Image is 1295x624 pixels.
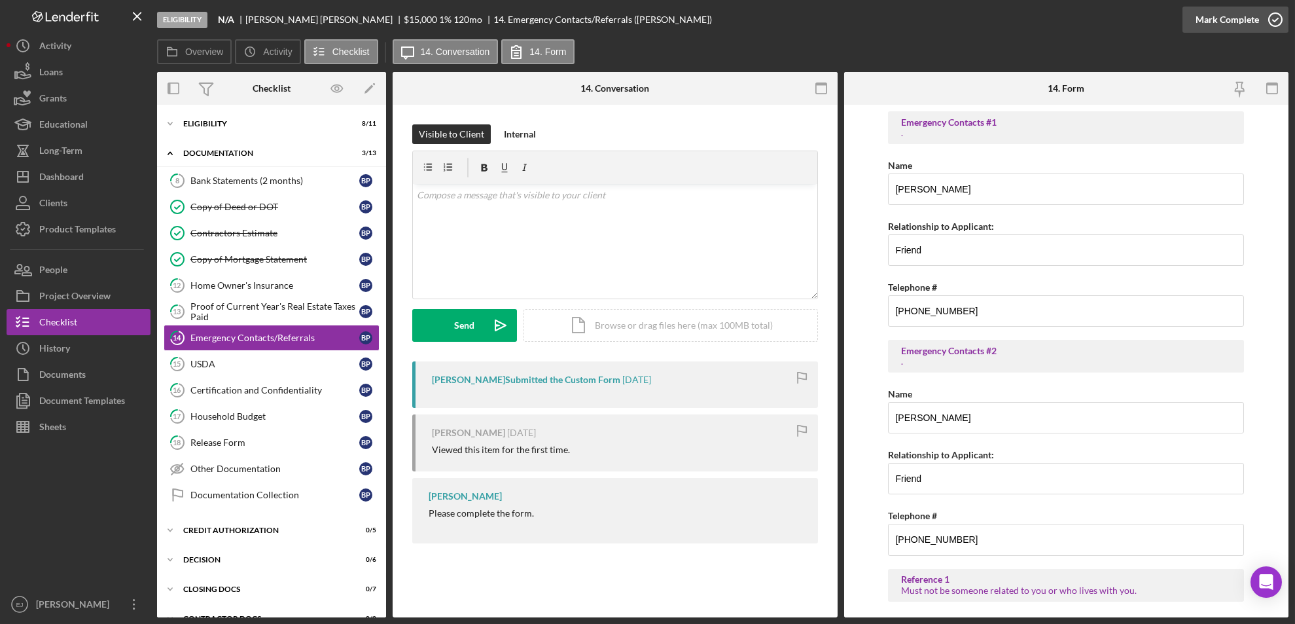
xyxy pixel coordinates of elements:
button: Internal [497,124,542,144]
button: Clients [7,190,151,216]
a: Checklist [7,309,151,335]
a: 16Certification and ConfidentialityBP [164,377,380,403]
div: Eligibility [183,120,344,128]
div: Project Overview [39,283,111,312]
a: 13Proof of Current Year's Real Estate Taxes PaidBP [164,299,380,325]
div: Mark Complete [1196,7,1259,33]
label: Checklist [332,46,370,57]
div: Product Templates [39,216,116,246]
div: 0 / 6 [353,556,376,564]
button: 14. Conversation [393,39,499,64]
time: 2025-09-17 14:12 [622,375,651,385]
div: Internal [504,124,536,144]
button: Checklist [304,39,378,64]
div: CREDIT AUTHORIZATION [183,526,344,534]
time: 2025-08-21 20:04 [507,428,536,438]
div: . [901,128,1231,138]
div: Contractors Estimate [190,228,359,238]
div: USDA [190,359,359,369]
text: EJ [16,601,23,608]
div: Household Budget [190,411,359,422]
button: Loans [7,59,151,85]
a: Product Templates [7,216,151,242]
a: 8Bank Statements (2 months)BP [164,168,380,194]
label: Relationship to Applicant: [888,221,994,232]
tspan: 13 [173,307,181,316]
a: 15USDABP [164,351,380,377]
div: 3 / 13 [353,149,376,157]
div: Checklist [253,83,291,94]
div: [PERSON_NAME] [432,428,505,438]
a: Documentation CollectionBP [164,482,380,508]
div: [PERSON_NAME] [PERSON_NAME] [245,14,404,25]
div: 1 % [439,14,452,25]
div: Clients [39,190,67,219]
a: Copy of Deed or DOTBP [164,194,380,220]
div: Long-Term [39,138,82,167]
tspan: 16 [173,386,182,394]
b: N/A [218,14,234,25]
div: B P [359,462,372,475]
button: Documents [7,361,151,388]
div: Reference 1 [901,574,1231,585]
div: Eligibility [157,12,207,28]
a: Other DocumentationBP [164,456,380,482]
div: B P [359,436,372,449]
button: Grants [7,85,151,111]
tspan: 18 [173,438,181,447]
div: B P [359,410,372,423]
a: 17Household BudgetBP [164,403,380,430]
div: Copy of Mortgage Statement [190,254,359,265]
div: History [39,335,70,365]
div: Contractor Docs [183,615,344,623]
div: Must not be someone related to you or who lives with you. [901,585,1231,596]
button: Dashboard [7,164,151,190]
div: Viewed this item for the first time. [432,445,570,455]
div: Emergency Contacts #1 [901,117,1231,128]
button: History [7,335,151,361]
div: CLOSING DOCS [183,585,344,593]
div: 120 mo [453,14,482,25]
div: 8 / 11 [353,120,376,128]
a: 18Release FormBP [164,430,380,456]
div: Other Documentation [190,464,359,474]
button: Mark Complete [1182,7,1288,33]
button: Activity [235,39,300,64]
label: Overview [185,46,223,57]
button: Long-Term [7,138,151,164]
div: Certification and Confidentiality [190,385,359,395]
div: [PERSON_NAME] [33,591,118,621]
div: B P [359,384,372,397]
button: Educational [7,111,151,138]
div: B P [359,488,372,502]
div: 0 / 5 [353,526,376,534]
div: 0 / 7 [353,585,376,593]
div: People [39,257,67,286]
div: Emergency Contacts #2 [901,346,1231,356]
div: Checklist [39,309,77,339]
div: Home Owner's Insurance [190,280,359,291]
div: Release Form [190,437,359,448]
div: B P [359,279,372,292]
div: Please complete the form. [429,508,534,519]
div: Bank Statements (2 months) [190,175,359,186]
label: Activity [263,46,292,57]
div: B P [359,331,372,344]
div: Grants [39,85,67,115]
div: B P [359,200,372,213]
div: 0 / 2 [353,615,376,623]
button: Document Templates [7,388,151,414]
span: $15,000 [404,14,437,25]
div: B P [359,253,372,266]
label: Telephone # [888,282,937,293]
div: Visible to Client [419,124,484,144]
div: Documents [39,361,86,391]
label: 14. Form [529,46,566,57]
div: Documentation [183,149,344,157]
label: Telephone # [888,510,937,521]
